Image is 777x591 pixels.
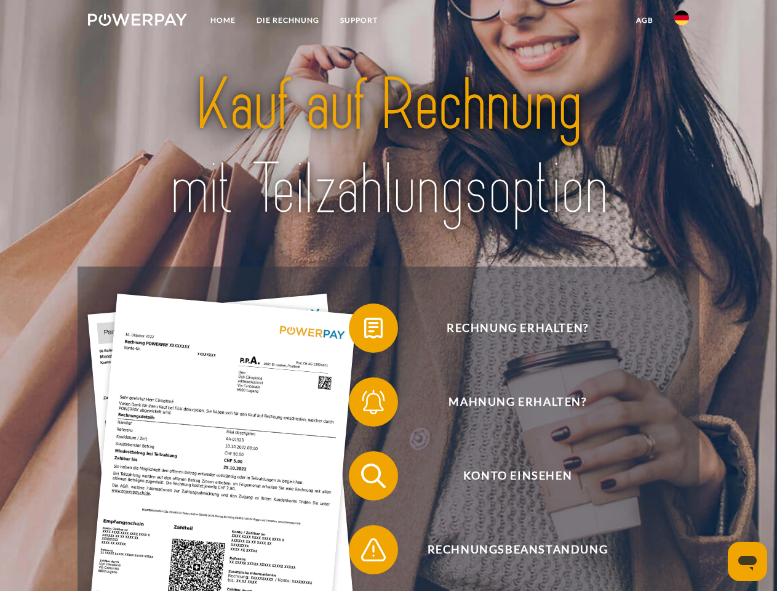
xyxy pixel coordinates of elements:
a: Home [200,9,246,31]
a: DIE RECHNUNG [246,9,330,31]
button: Mahnung erhalten? [349,377,669,427]
button: Rechnung erhalten? [349,304,669,353]
img: qb_bill.svg [358,313,389,344]
a: SUPPORT [330,9,388,31]
img: qb_bell.svg [358,387,389,417]
span: Konto einsehen [367,451,668,501]
span: Mahnung erhalten? [367,377,668,427]
img: logo-powerpay-white.svg [88,14,187,26]
iframe: Schaltfläche zum Öffnen des Messaging-Fensters [728,542,767,581]
img: title-powerpay_de.svg [118,59,659,236]
span: Rechnungsbeanstandung [367,525,668,574]
img: qb_search.svg [358,460,389,491]
a: agb [626,9,664,31]
span: Rechnung erhalten? [367,304,668,353]
button: Rechnungsbeanstandung [349,525,669,574]
img: qb_warning.svg [358,534,389,565]
button: Konto einsehen [349,451,669,501]
img: de [674,10,689,25]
